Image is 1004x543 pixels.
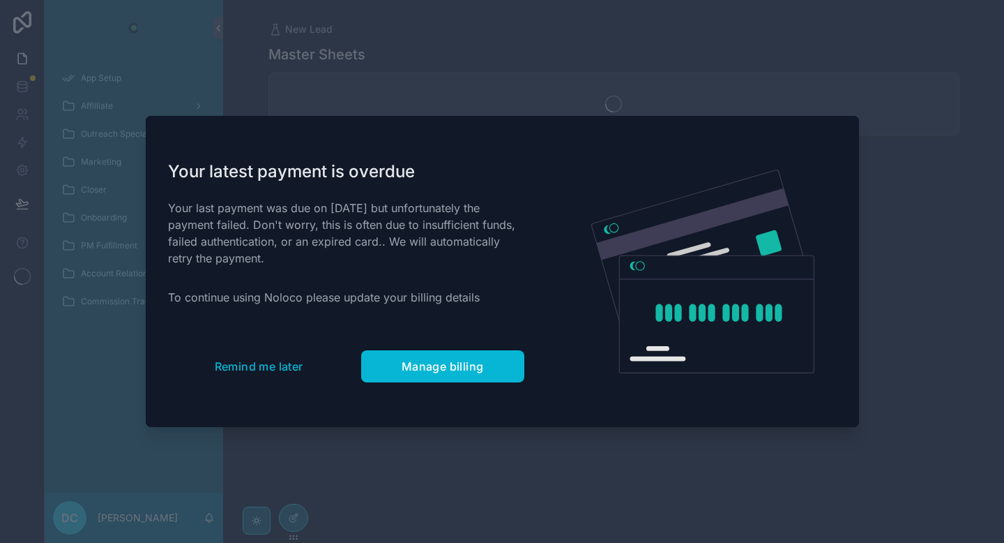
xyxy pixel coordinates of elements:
p: To continue using Noloco please update your billing details [168,289,524,306]
button: Remind me later [168,350,350,382]
img: Credit card illustration [591,170,814,373]
h1: Your latest payment is overdue [168,161,524,183]
span: Manage billing [402,359,484,373]
button: Manage billing [361,350,524,382]
p: Your last payment was due on [DATE] but unfortunately the payment failed. Don't worry, this is of... [168,200,524,267]
span: Remind me later [215,359,303,373]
